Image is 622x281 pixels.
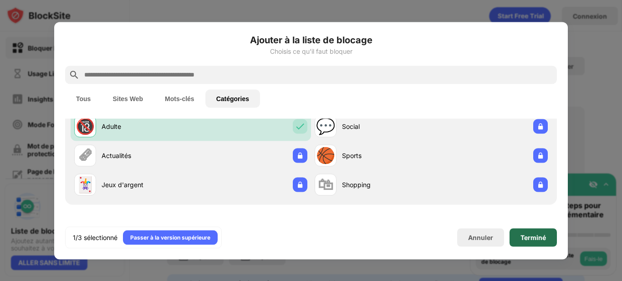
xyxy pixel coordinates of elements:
button: Mots-clés [154,89,205,107]
div: Sports [342,151,431,160]
div: 🛍 [318,175,333,194]
button: Catégories [205,89,260,107]
div: 🔞 [76,117,95,136]
div: Adulte [102,122,191,131]
div: Annuler [468,234,493,241]
div: Passer à la version supérieure [130,233,210,242]
div: 1/3 sélectionné [73,233,117,242]
h6: Ajouter à la liste de blocage [65,33,557,46]
div: Terminé [520,234,546,241]
div: Jeux d'argent [102,180,191,189]
button: Tous [65,89,102,107]
div: Shopping [342,180,431,189]
div: 🏀 [316,146,335,165]
div: Actualités [102,151,191,160]
div: 🗞 [77,146,93,165]
div: Choisis ce qu'il faut bloquer [65,47,557,55]
div: 💬 [316,117,335,136]
button: Sites Web [102,89,154,107]
div: 🃏 [76,175,95,194]
img: search.svg [69,69,80,80]
div: Social [342,122,431,131]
